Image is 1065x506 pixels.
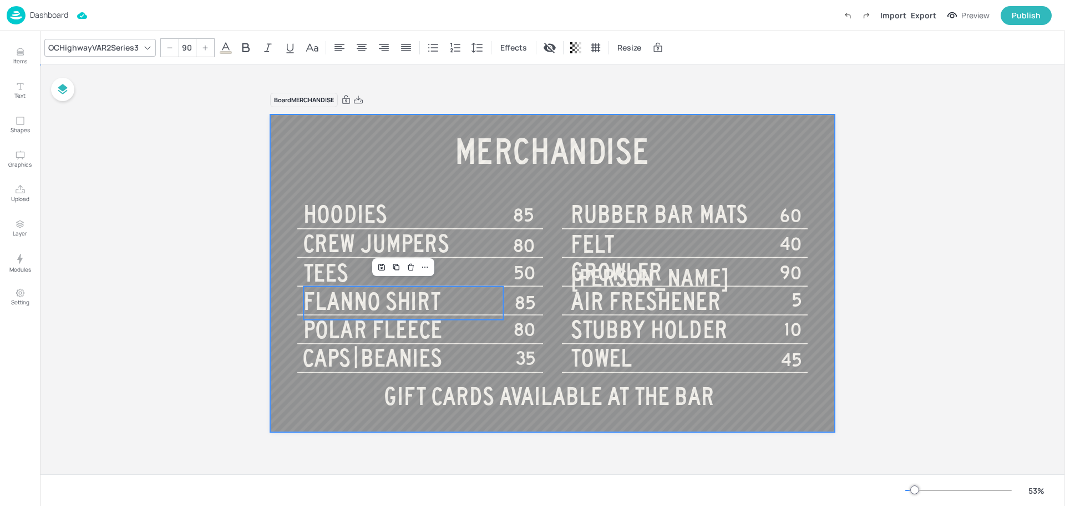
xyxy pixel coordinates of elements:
[571,201,748,227] span: RUBBER BAR MATS
[516,349,536,367] span: 35
[302,345,443,372] span: CAPS BEANIES
[571,288,721,314] span: AIR FRESHENER
[389,260,403,274] div: Duplicate
[304,288,441,314] span: FLANNO SHIRT
[941,7,996,24] button: Preview
[303,231,450,257] span: CREW JUMPERS
[571,231,729,290] span: FELT [PERSON_NAME]
[455,132,650,171] span: MERCHANDISE
[514,263,536,282] span: 50
[46,39,141,56] div: OCHighwayVAR2Series3
[513,206,534,224] span: 85
[571,345,632,372] span: TOWEL
[781,350,802,369] span: 45
[304,259,349,286] span: TEES
[780,263,802,282] span: 90
[615,42,643,53] span: Resize
[304,317,443,343] span: POLAR FLEECE
[7,6,26,24] img: logo-86c26b7e.jpg
[1001,6,1052,25] button: Publish
[515,294,536,312] span: 85
[384,383,714,409] span: GIFT CARDS AVAILABLE AT THE BAR
[780,235,802,253] span: 40
[1012,9,1041,22] div: Publish
[270,93,338,108] div: Board MERCHANDISE
[541,39,559,57] div: Display condition
[792,291,802,309] span: 5
[304,201,387,227] span: HOODIES
[403,260,418,274] div: Delete
[30,11,68,19] p: Dashboard
[571,317,728,343] span: STUBBY HOLDER
[514,320,536,339] span: 80
[780,207,802,225] span: 60
[880,9,906,21] div: Import
[838,6,857,25] label: Undo (Ctrl + Z)
[374,260,389,274] div: Save Layout
[961,9,990,22] div: Preview
[498,42,529,53] span: Effects
[354,345,359,368] span: |
[1023,485,1049,497] div: 53 %
[513,236,535,254] span: 80
[857,6,876,25] label: Redo (Ctrl + Y)
[911,9,936,21] div: Export
[785,320,802,339] span: 10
